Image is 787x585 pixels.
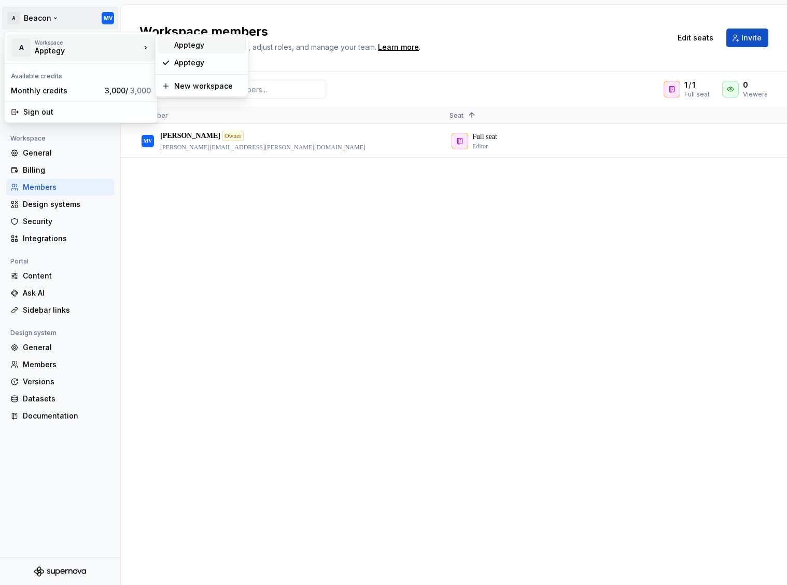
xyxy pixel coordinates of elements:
[11,86,101,96] div: Monthly credits
[174,81,242,91] div: New workspace
[174,40,242,50] div: Apptegy
[7,66,155,82] div: Available credits
[130,86,151,95] span: 3,000
[174,58,242,68] div: Apptegy
[35,46,123,56] div: Apptegy
[23,107,151,117] div: Sign out
[35,39,140,46] div: Workspace
[105,86,151,95] span: 3,000 /
[12,38,31,57] div: A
